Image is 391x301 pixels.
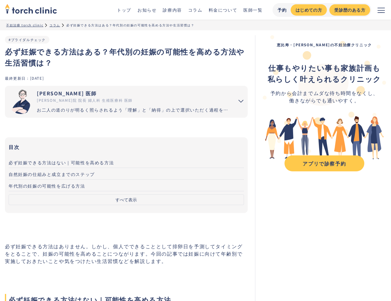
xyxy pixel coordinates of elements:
[9,156,244,168] a: 必ず妊娠できる方法はない｜可能性を高める方法
[30,75,44,81] div: [DATE]
[117,7,131,13] a: トップ
[290,160,359,167] div: アプリで診察予約
[9,194,244,205] button: すべて表示
[277,7,287,13] div: 予約
[9,90,33,114] img: 市山 卓彦
[49,23,60,27] a: コラム
[37,90,229,97] div: [PERSON_NAME] 医師
[66,23,195,27] div: 必ず妊娠できる方法はある？年代別の妊娠の可能性を高める方法や生活習慣は？
[9,142,244,151] h3: 目次
[243,7,262,13] a: 医師一覧
[9,159,114,166] span: 必ず妊娠できる方法はない｜可能性を高める方法
[209,7,238,13] a: 料金について
[6,23,43,27] a: 不妊治療 torch clinic
[9,171,95,177] span: 自然妊娠の仕組みと成立までのステップ
[268,89,381,104] div: 予約から会計までムダな待ち時間をなくし、 働きながらでも通いやすく。
[285,155,364,171] a: アプリで診察予約
[334,7,365,13] div: 受診歴のある方
[5,2,57,15] img: torch clinic
[5,86,248,118] summary: 市山 卓彦 [PERSON_NAME] 医師 [PERSON_NAME]院 院長 婦人科 生殖医療科 医師 お二人の道のりが明るく照らされるよう「理解」と「納得」の上で選択いただく過程を大切にし...
[37,97,229,103] div: [PERSON_NAME]院 院長 婦人科 生殖医療科 医師
[6,23,385,27] ul: パンくずリスト
[5,242,248,265] p: 必ず妊娠できる方法はありません。しかし、個人でできることとして排卵日を予測してタイミングをとることで、妊娠の可能性を高めることにつながります。今回の記事では妊娠に向けて年齢別で実施しておきたいこ...
[268,62,381,84] div: ‍ ‍
[188,7,203,13] a: コラム
[9,180,244,191] a: 年代別の妊娠の可能性を広げる方法
[268,62,380,73] strong: 仕事もやりたい事も家族計画も
[5,86,229,118] a: [PERSON_NAME] 医師 [PERSON_NAME]院 院長 婦人科 生殖医療科 医師 お二人の道のりが明るく照らされるよう「理解」と「納得」の上で選択いただく過程を大切にしています。エ...
[9,183,85,189] span: 年代別の妊娠の可能性を広げる方法
[9,37,46,42] a: #ブライダルチェック
[5,46,248,68] h1: 必ず妊娠できる方法はある？年代別の妊娠の可能性を高める方法や生活習慣は？
[277,42,372,47] strong: 恵比寿・[PERSON_NAME]の不妊治療クリニック
[137,7,157,13] a: お知らせ
[329,4,370,16] a: 受診歴のある方
[268,73,381,84] strong: 私らしく叶えられるクリニック
[37,107,229,113] div: お二人の道のりが明るく照らされるよう「理解」と「納得」の上で選択いただく過程を大切にしています。エビデンスに基づいた高水準の医療提供により「幸せな家族計画の実現」をお手伝いさせていただきます。
[5,75,30,81] div: 最終更新日：
[5,4,57,15] a: home
[163,7,182,13] a: 診療内容
[296,7,322,13] div: はじめての方
[9,168,244,180] a: 自然妊娠の仕組みと成立までのステップ
[291,4,327,16] a: はじめての方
